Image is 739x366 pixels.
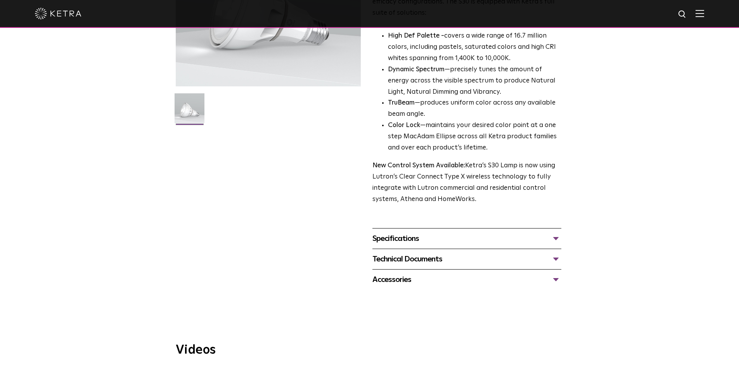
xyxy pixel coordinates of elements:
[372,273,561,286] div: Accessories
[372,160,561,205] p: Ketra’s S30 Lamp is now using Lutron’s Clear Connect Type X wireless technology to fully integrat...
[176,344,564,356] h3: Videos
[388,98,561,120] li: —produces uniform color across any available beam angle.
[35,8,81,19] img: ketra-logo-2019-white
[696,10,704,17] img: Hamburger%20Nav.svg
[388,122,420,129] strong: Color Lock
[175,93,204,129] img: S30-Lamp-Edison-2021-Web-Square
[372,162,465,169] strong: New Control System Available:
[372,232,561,245] div: Specifications
[388,120,561,154] li: —maintains your desired color point at a one step MacAdam Ellipse across all Ketra product famili...
[388,66,445,73] strong: Dynamic Spectrum
[388,100,415,106] strong: TruBeam
[678,10,687,19] img: search icon
[388,33,444,39] strong: High Def Palette -
[388,31,561,64] p: covers a wide range of 16.7 million colors, including pastels, saturated colors and high CRI whit...
[388,64,561,98] li: —precisely tunes the amount of energy across the visible spectrum to produce Natural Light, Natur...
[372,253,561,265] div: Technical Documents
